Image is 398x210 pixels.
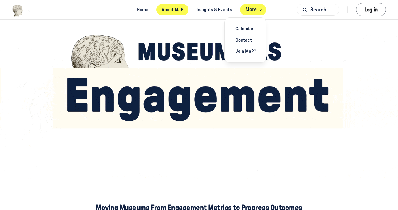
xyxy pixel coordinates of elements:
[156,4,189,15] a: About MaP
[69,36,133,51] input: Enter email
[69,28,86,35] span: Email
[240,4,266,15] button: More
[356,3,386,16] button: Log in
[12,5,23,17] img: Museums as Progress logo
[137,36,211,51] button: Send Me the Newsletter
[230,46,261,57] a: Join MaP³
[1,36,65,51] input: Enter name
[132,4,154,15] a: Home
[12,4,32,17] button: Museums as Progress logo
[245,6,264,14] span: More
[230,34,261,46] a: Contact
[230,23,261,35] a: Calendar
[297,4,339,16] button: Search
[191,4,238,15] a: Insights & Events
[1,28,18,35] span: Name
